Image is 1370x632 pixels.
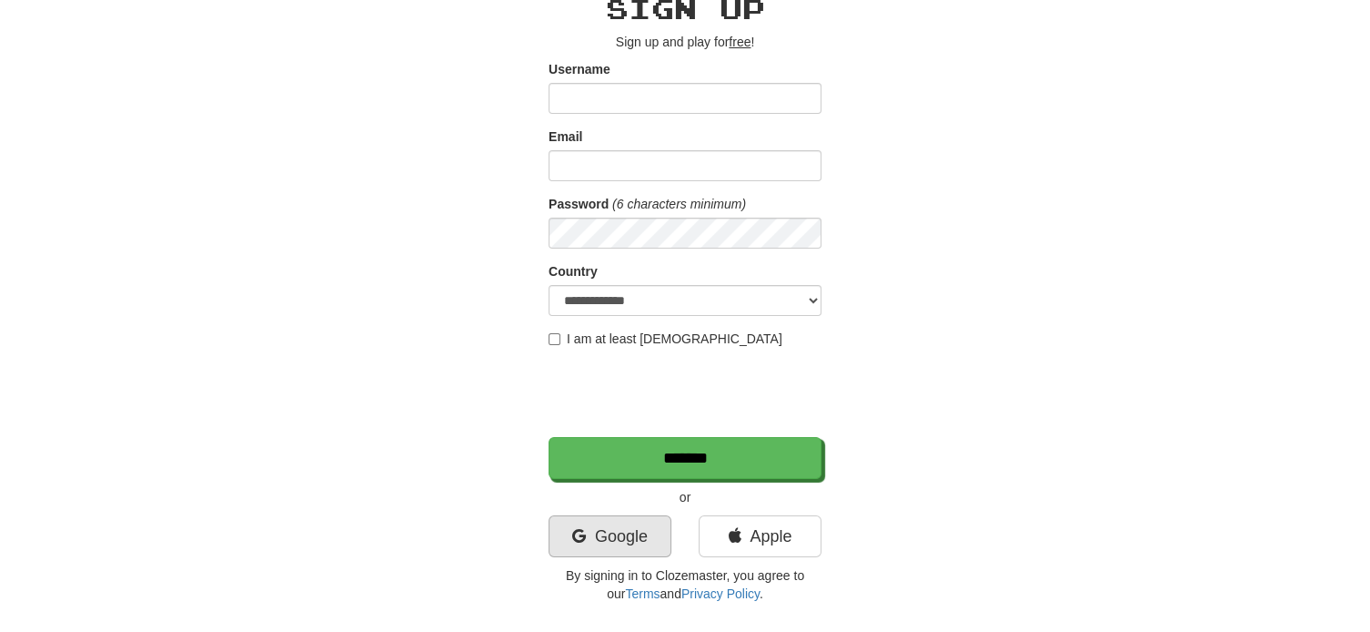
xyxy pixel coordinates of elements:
[612,197,746,211] em: (6 characters minimum)
[549,566,821,603] p: By signing in to Clozemaster, you agree to our and .
[549,33,821,51] p: Sign up and play for !
[625,586,660,601] a: Terms
[699,515,821,557] a: Apple
[729,35,750,49] u: free
[549,357,825,428] iframe: reCAPTCHA
[549,127,582,146] label: Email
[549,330,782,348] label: I am at least [DEMOGRAPHIC_DATA]
[549,488,821,506] p: or
[549,333,560,345] input: I am at least [DEMOGRAPHIC_DATA]
[549,262,598,280] label: Country
[549,60,610,78] label: Username
[681,586,760,601] a: Privacy Policy
[549,195,609,213] label: Password
[549,515,671,557] a: Google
